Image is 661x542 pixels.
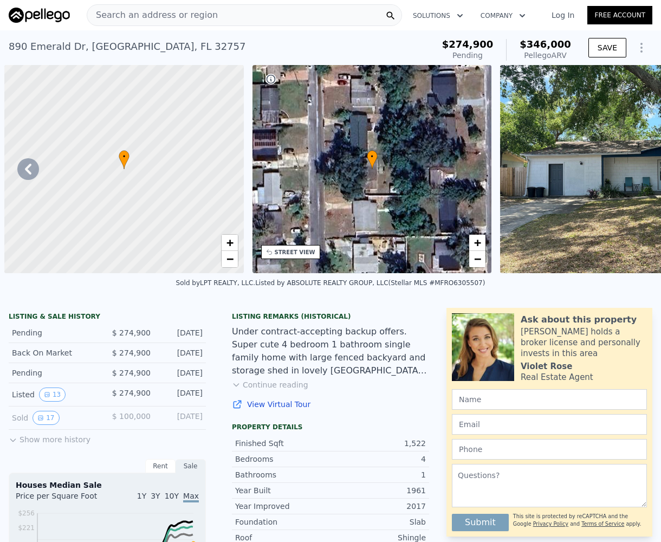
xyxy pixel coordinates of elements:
[112,412,151,421] span: $ 100,000
[137,492,146,500] span: 1Y
[330,469,426,480] div: 1
[151,492,160,500] span: 3Y
[587,6,652,24] a: Free Account
[330,454,426,464] div: 4
[469,251,485,267] a: Zoom out
[176,459,206,473] div: Sale
[442,50,494,61] div: Pending
[232,423,429,431] div: Property details
[513,509,647,531] div: This site is protected by reCAPTCHA and the Google and apply.
[235,501,330,512] div: Year Improved
[159,327,203,338] div: [DATE]
[235,485,330,496] div: Year Built
[330,517,426,527] div: Slab
[145,459,176,473] div: Rent
[235,438,330,449] div: Finished Sqft
[330,501,426,512] div: 2017
[330,485,426,496] div: 1961
[159,388,203,402] div: [DATE]
[520,50,571,61] div: Pellego ARV
[367,152,378,162] span: •
[235,454,330,464] div: Bedrooms
[112,389,151,397] span: $ 274,900
[469,235,485,251] a: Zoom in
[452,514,509,531] button: Submit
[474,252,481,266] span: −
[176,279,256,287] div: Sold by LPT REALTY, LLC .
[159,367,203,378] div: [DATE]
[159,347,203,358] div: [DATE]
[87,9,218,22] span: Search an address or region
[119,152,129,162] span: •
[452,414,647,435] input: Email
[474,236,481,249] span: +
[232,312,429,321] div: Listing Remarks (Historical)
[9,430,90,445] button: Show more history
[165,492,179,500] span: 10Y
[222,251,238,267] a: Zoom out
[521,361,572,372] div: Violet Rose
[18,524,35,532] tspan: $221
[183,492,199,502] span: Max
[112,328,151,337] span: $ 274,900
[222,235,238,251] a: Zoom in
[16,491,107,508] div: Price per Square Foot
[226,236,233,249] span: +
[112,349,151,357] span: $ 274,900
[521,326,647,359] div: [PERSON_NAME] holds a broker license and personally invests in this area
[18,509,35,517] tspan: $256
[9,312,206,323] div: LISTING & SALE HISTORY
[39,388,66,402] button: View historical data
[520,38,571,50] span: $346,000
[16,480,199,491] div: Houses Median Sale
[521,372,593,383] div: Real Estate Agent
[12,327,99,338] div: Pending
[119,150,129,169] div: •
[367,150,378,169] div: •
[442,38,494,50] span: $274,900
[235,469,330,480] div: Bathrooms
[533,521,568,527] a: Privacy Policy
[12,367,99,378] div: Pending
[232,399,429,410] a: View Virtual Tour
[12,347,99,358] div: Back On Market
[33,411,59,425] button: View historical data
[588,38,626,57] button: SAVE
[452,439,647,460] input: Phone
[159,411,203,425] div: [DATE]
[255,279,485,287] div: Listed by ABSOLUTE REALTY GROUP, LLC (Stellar MLS #MFRO6305507)
[521,313,637,326] div: Ask about this property
[452,389,647,410] input: Name
[330,438,426,449] div: 1,522
[472,6,534,25] button: Company
[404,6,472,25] button: Solutions
[9,39,245,54] div: 890 Emerald Dr , [GEOGRAPHIC_DATA] , FL 32757
[539,10,587,21] a: Log In
[232,379,308,390] button: Continue reading
[12,388,99,402] div: Listed
[631,37,652,59] button: Show Options
[581,521,624,527] a: Terms of Service
[275,248,315,256] div: STREET VIEW
[9,8,70,23] img: Pellego
[112,369,151,377] span: $ 274,900
[235,517,330,527] div: Foundation
[12,411,99,425] div: Sold
[226,252,233,266] span: −
[232,325,429,377] div: Under contract-accepting backup offers. Super cute 4 bedroom 1 bathroom single family home with l...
